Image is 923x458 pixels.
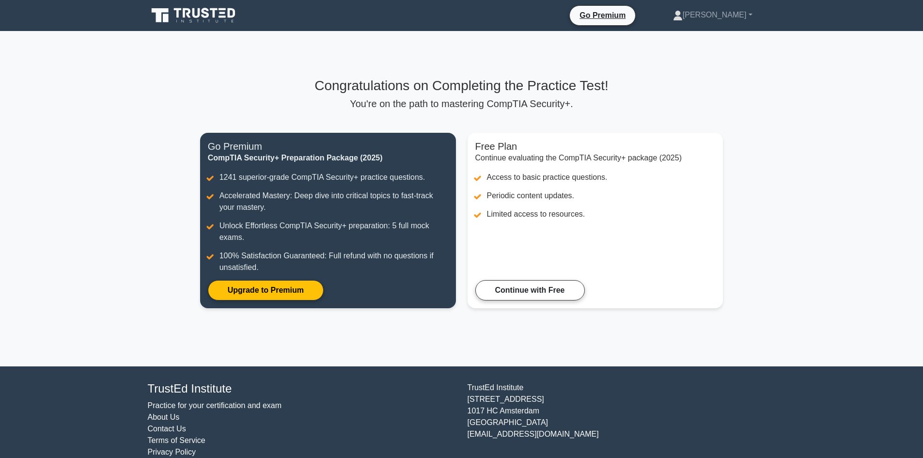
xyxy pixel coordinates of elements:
a: Privacy Policy [148,448,196,456]
h4: TrustEd Institute [148,382,456,396]
p: You're on the path to mastering CompTIA Security+. [200,98,723,110]
a: Terms of Service [148,436,205,444]
a: Practice for your certification and exam [148,401,282,410]
h3: Congratulations on Completing the Practice Test! [200,78,723,94]
a: [PERSON_NAME] [650,5,776,25]
div: TrustEd Institute [STREET_ADDRESS] 1017 HC Amsterdam [GEOGRAPHIC_DATA] [EMAIL_ADDRESS][DOMAIN_NAME] [462,382,782,458]
a: Continue with Free [475,280,585,300]
a: About Us [148,413,180,421]
a: Upgrade to Premium [208,280,324,300]
a: Contact Us [148,425,186,433]
a: Go Premium [574,9,631,21]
